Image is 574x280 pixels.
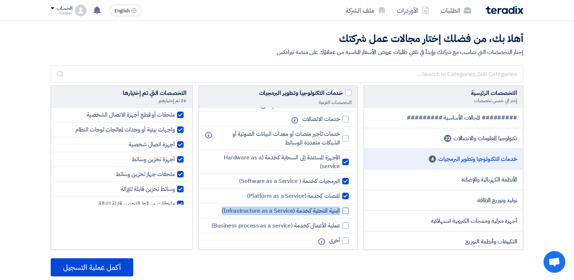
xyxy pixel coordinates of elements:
a: ملف الشركة [340,2,391,19]
span: التكييفات وأنظمة التوزيع [465,237,517,246]
div: التخصصات التي تم إختيارها [57,89,187,97]
div: إختار التخصصات التي تتناسب مع شركتك وإبدأ في تلقي طلبات عروض الأسعار المناسبة من عملاؤك على منصة ... [51,48,523,57]
span: توليد وتوزيع الطاقة [477,196,517,205]
span: أجهزة تخزين وسائط [132,155,175,164]
span: أجهزة منزلية ومنتجات الكترونية استهلاكية [431,217,517,225]
a: الأوردرات [391,2,435,19]
div: إختر الي خمس تخصصات [370,97,517,104]
a: الطلبات [435,2,477,19]
h2: أهلا بك، من فضلك إختار مجالات عمل شركتك [51,32,523,46]
span: واجهات بينية أو وحدات لمعالجات لوحات النظام [75,125,175,134]
div: Open chat [544,251,565,273]
span: خدمات الاتصالات [302,115,340,124]
span: ملحقات جهاز تخزين وسائط [116,170,175,179]
span: ######### المجالات الأساسية ######### [407,113,517,122]
span: خدمات تأجير منصات أو معدات البيانات الصوتية أو الشبكات متعددة الوسائط [216,130,340,147]
span: وسائط تخزين قابلة للإزالة [121,185,175,193]
span: ملحقات أو قطع أجهزة الاتصال الشخصية [87,110,175,119]
span: المنصات كخدمة (Platform as a Service) [247,192,340,200]
span: تكنولوجيا المعلومات والاتصالات [453,134,517,143]
span: عملية الأعمال كخدمة (Business process as a service) [211,221,340,230]
span: البنية التحتية كخدمة (Infrastructure as a Service) [222,206,340,215]
span: الأنظمة الكهربائية والإضاءة [461,175,517,184]
button: English [110,5,142,16]
div: Hadeer [51,11,72,15]
div: التخصصات الفرعية [205,99,352,106]
span: الأجهزة المستندة إلى السحابة كخدمة (Hardware as a service) [208,153,340,171]
span: English [114,8,130,13]
div: التخصصات الرئيسية [370,89,517,97]
img: Teradix logo [486,6,523,14]
span: ملحقات وسائط التخزين قابلة للإزالة [99,200,175,208]
input: Search in Categories,Sub Categories... [51,65,523,83]
button: أكمل عملية التسجيل [51,258,133,276]
img: profile_test.png [75,5,87,16]
div: الحساب [56,5,72,12]
span: خدمات التكنولوجيا وتطوير البرمجيات [259,89,343,97]
div: 26 تم إختيارهم [57,97,187,104]
span: أخرى [329,236,340,245]
span: خدمات التكنولوجيا وتطوير البرمجيات [438,155,517,163]
span: أجهزة اتصال شخصية [129,140,175,149]
span: البرمجيات كخدمة ( Software as a Service) [239,177,340,185]
span: 22 [444,135,451,142]
span: 4 [429,155,436,163]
